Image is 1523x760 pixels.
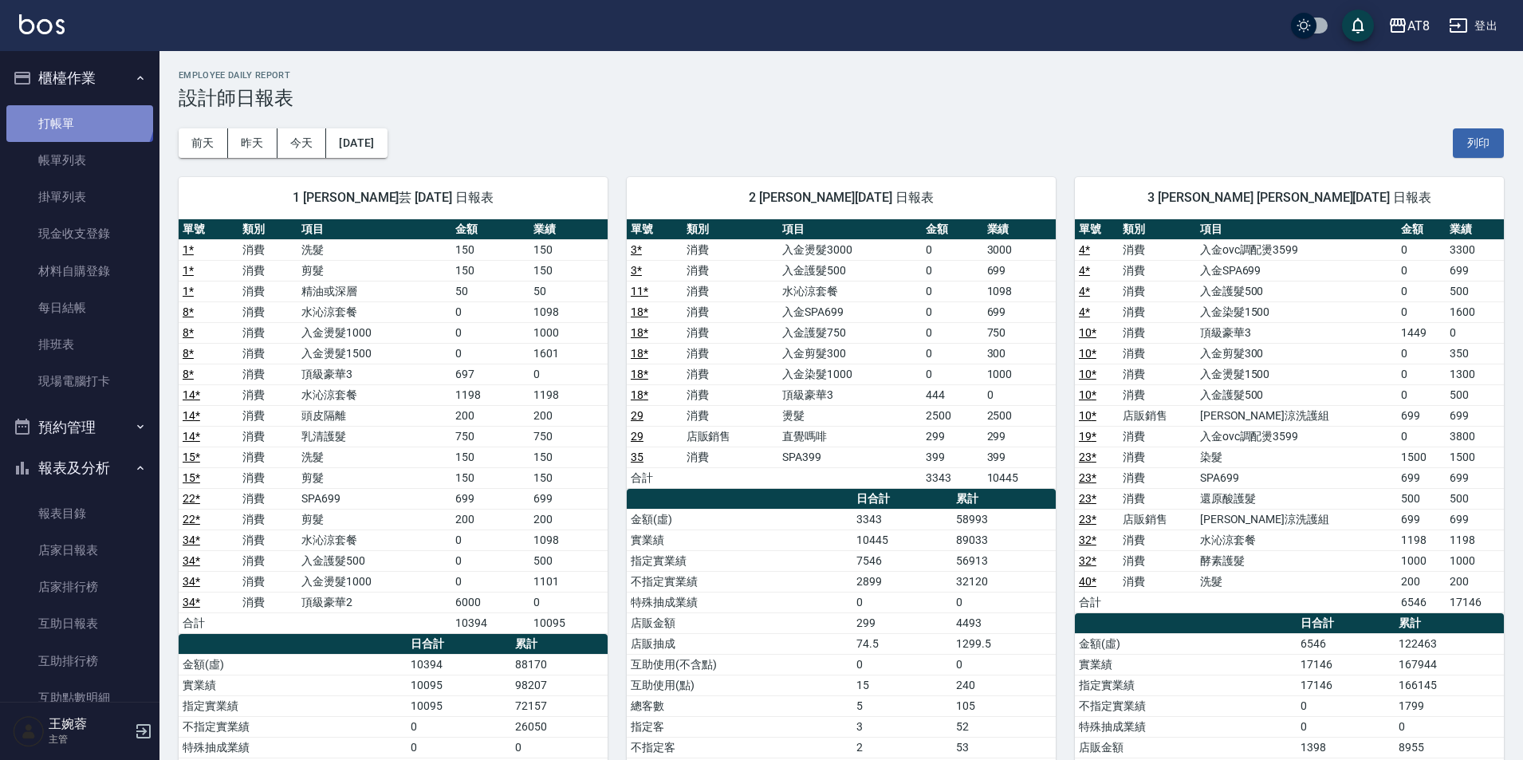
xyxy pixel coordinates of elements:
td: 入金護髮500 [297,550,451,571]
td: 299 [922,426,983,447]
td: 入金護髮500 [1196,384,1397,405]
td: 3300 [1446,239,1504,260]
button: 今天 [277,128,327,158]
td: 500 [529,550,608,571]
td: SPA699 [1196,467,1397,488]
td: 消費 [1119,447,1195,467]
td: 消費 [238,426,298,447]
td: 3000 [983,239,1056,260]
td: 入金燙髮1000 [297,322,451,343]
td: 剪髮 [297,260,451,281]
button: 登出 [1442,11,1504,41]
td: 56913 [952,550,1056,571]
td: 0 [922,281,983,301]
td: 10095 [407,695,511,716]
h2: Employee Daily Report [179,70,1504,81]
table: a dense table [627,219,1056,489]
th: 項目 [778,219,921,240]
td: 1101 [529,571,608,592]
td: 消費 [1119,322,1195,343]
th: 單號 [179,219,238,240]
td: 合計 [1075,592,1119,612]
th: 日合計 [407,634,511,655]
td: 消費 [238,550,298,571]
th: 累計 [952,489,1056,510]
td: 0 [1397,343,1446,364]
td: 消費 [238,281,298,301]
td: 200 [451,509,529,530]
td: 240 [952,675,1056,695]
button: AT8 [1382,10,1436,42]
td: 消費 [238,322,298,343]
td: 15 [852,675,952,695]
td: 消費 [238,384,298,405]
td: 1098 [529,530,608,550]
td: 還原酸護髮 [1196,488,1397,509]
td: 0 [451,322,529,343]
td: [PERSON_NAME]涼洗護組 [1196,405,1397,426]
td: 1449 [1397,322,1446,343]
a: 現金收支登錄 [6,215,153,252]
td: 0 [952,592,1056,612]
td: 店販抽成 [627,633,852,654]
a: 現場電腦打卡 [6,363,153,400]
td: 指定實業績 [1075,675,1297,695]
td: 1000 [1397,550,1446,571]
td: 水沁涼套餐 [297,530,451,550]
td: 0 [1397,364,1446,384]
th: 類別 [1119,219,1195,240]
td: 500 [1446,488,1504,509]
td: 7546 [852,550,952,571]
th: 業績 [1446,219,1504,240]
td: 150 [529,447,608,467]
th: 金額 [451,219,529,240]
td: 頂級豪華3 [778,384,921,405]
td: 頂級豪華3 [1196,322,1397,343]
td: 0 [529,364,608,384]
td: 消費 [683,301,779,322]
button: 列印 [1453,128,1504,158]
td: 0 [1446,322,1504,343]
td: 299 [983,426,1056,447]
td: SPA699 [297,488,451,509]
td: 金額(虛) [627,509,852,530]
th: 日合計 [852,489,952,510]
td: 合計 [627,467,683,488]
td: 1198 [451,384,529,405]
td: 699 [983,260,1056,281]
td: 750 [983,322,1056,343]
td: 入金護髮500 [1196,281,1397,301]
td: 0 [1397,260,1446,281]
td: 頂級豪華2 [297,592,451,612]
td: 水沁涼套餐 [1196,530,1397,550]
td: 消費 [238,364,298,384]
td: 消費 [1119,281,1195,301]
td: 消費 [238,301,298,322]
td: 1198 [1446,530,1504,550]
td: 店販銷售 [1119,405,1195,426]
td: 消費 [238,467,298,488]
table: a dense table [1075,219,1504,613]
td: 金額(虛) [179,654,407,675]
td: 金額(虛) [1075,633,1297,654]
th: 項目 [1196,219,1397,240]
td: 10394 [451,612,529,633]
td: 店販銷售 [1119,509,1195,530]
td: 0 [922,301,983,322]
td: 6000 [451,592,529,612]
td: 水沁涼套餐 [778,281,921,301]
td: 150 [529,467,608,488]
td: 750 [451,426,529,447]
td: 200 [529,509,608,530]
span: 2 [PERSON_NAME][DATE] 日報表 [646,190,1037,206]
td: 2899 [852,571,952,592]
td: 0 [451,530,529,550]
td: 入金染髮1000 [778,364,921,384]
td: 150 [451,447,529,467]
td: 58993 [952,509,1056,530]
a: 29 [631,430,643,443]
td: 剪髮 [297,509,451,530]
td: 消費 [238,488,298,509]
td: 頭皮隔離 [297,405,451,426]
a: 店家日報表 [6,532,153,569]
